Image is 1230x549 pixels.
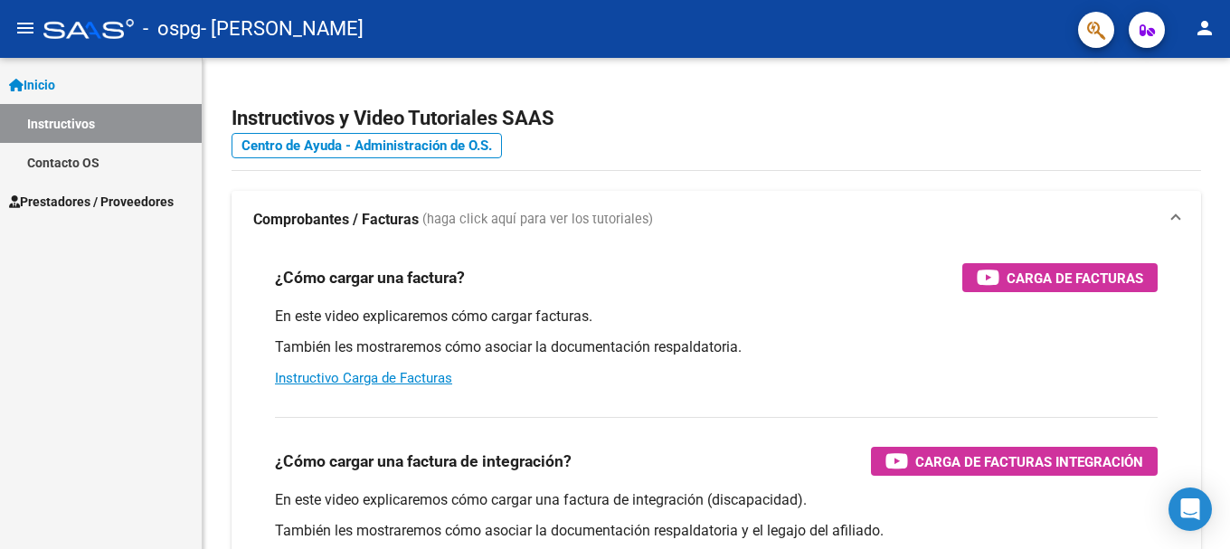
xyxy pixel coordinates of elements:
button: Carga de Facturas [962,263,1158,292]
p: En este video explicaremos cómo cargar facturas. [275,307,1158,327]
span: - [PERSON_NAME] [201,9,364,49]
span: Prestadores / Proveedores [9,192,174,212]
p: También les mostraremos cómo asociar la documentación respaldatoria y el legajo del afiliado. [275,521,1158,541]
p: También les mostraremos cómo asociar la documentación respaldatoria. [275,337,1158,357]
span: Carga de Facturas Integración [915,450,1143,473]
span: - ospg [143,9,201,49]
h3: ¿Cómo cargar una factura? [275,265,465,290]
p: En este video explicaremos cómo cargar una factura de integración (discapacidad). [275,490,1158,510]
a: Instructivo Carga de Facturas [275,370,452,386]
a: Centro de Ayuda - Administración de O.S. [232,133,502,158]
h3: ¿Cómo cargar una factura de integración? [275,449,572,474]
span: Inicio [9,75,55,95]
h2: Instructivos y Video Tutoriales SAAS [232,101,1201,136]
mat-icon: person [1194,17,1216,39]
div: Open Intercom Messenger [1168,487,1212,531]
span: (haga click aquí para ver los tutoriales) [422,210,653,230]
mat-icon: menu [14,17,36,39]
mat-expansion-panel-header: Comprobantes / Facturas (haga click aquí para ver los tutoriales) [232,191,1201,249]
strong: Comprobantes / Facturas [253,210,419,230]
span: Carga de Facturas [1007,267,1143,289]
button: Carga de Facturas Integración [871,447,1158,476]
